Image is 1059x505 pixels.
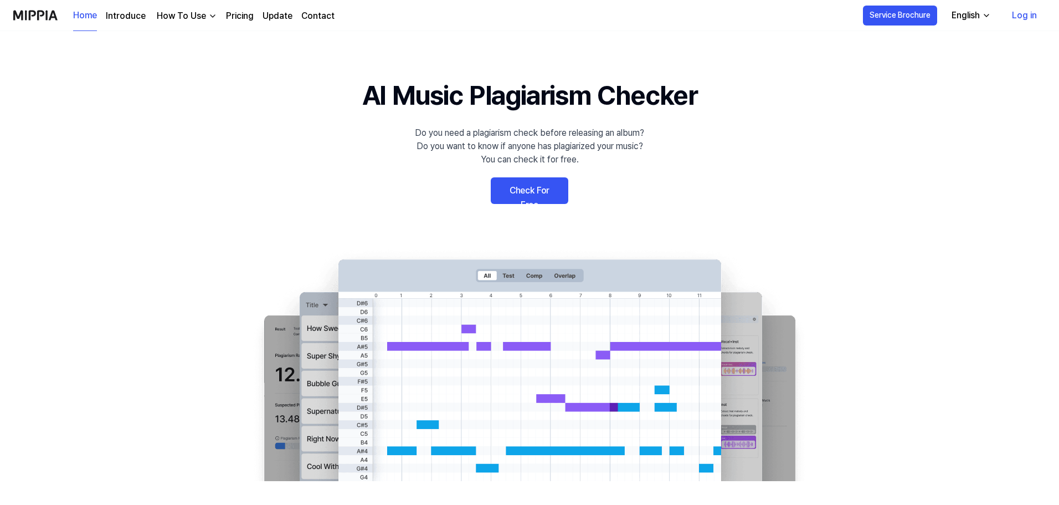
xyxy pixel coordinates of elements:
button: English [943,4,998,27]
button: Service Brochure [863,6,937,25]
a: Pricing [226,9,254,23]
img: main Image [241,248,818,481]
img: down [208,12,217,21]
div: How To Use [155,9,208,23]
a: Home [73,1,97,31]
div: English [949,9,982,22]
h1: AI Music Plagiarism Checker [362,75,697,115]
a: Update [263,9,292,23]
button: How To Use [155,9,217,23]
div: Do you need a plagiarism check before releasing an album? Do you want to know if anyone has plagi... [415,126,644,166]
a: Contact [301,9,335,23]
a: Check For Free [491,177,568,204]
a: Introduce [106,9,146,23]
